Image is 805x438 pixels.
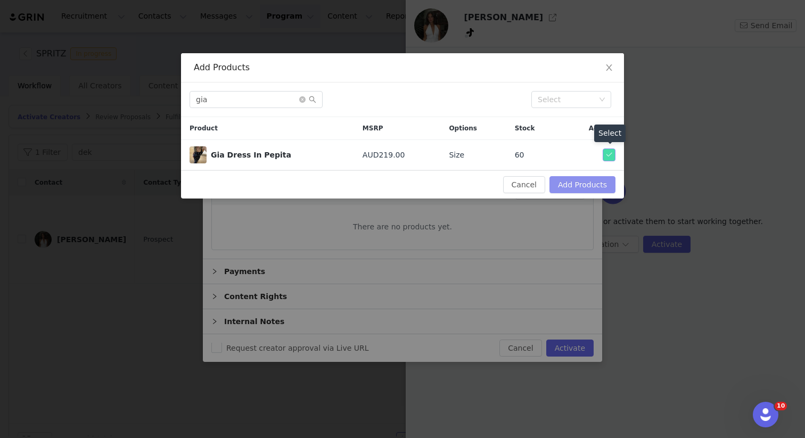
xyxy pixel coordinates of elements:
[299,96,306,103] i: icon: close-circle
[753,402,778,427] iframe: Intercom live chat
[190,123,218,133] span: Product
[309,96,316,103] i: icon: search
[538,94,595,105] div: Select
[599,96,605,104] i: icon: down
[515,150,524,161] span: 60
[594,125,626,142] div: Select
[194,62,611,73] div: Add Products
[549,176,615,193] button: Add Products
[190,146,207,163] span: Gia Dress In Pepita
[190,146,207,163] img: 21d5d46e-3387-474e-81a6-e6d39463722e.png
[190,91,323,108] input: Search...
[211,150,346,161] div: Gia Dress In Pepita
[605,63,613,72] i: icon: close
[363,123,383,133] span: MSRP
[449,123,477,133] span: Options
[503,176,545,193] button: Cancel
[775,402,787,410] span: 10
[449,150,497,161] div: Size
[363,150,405,161] span: AUD219.00
[560,117,624,139] div: Actions
[594,53,624,83] button: Close
[515,123,535,133] span: Stock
